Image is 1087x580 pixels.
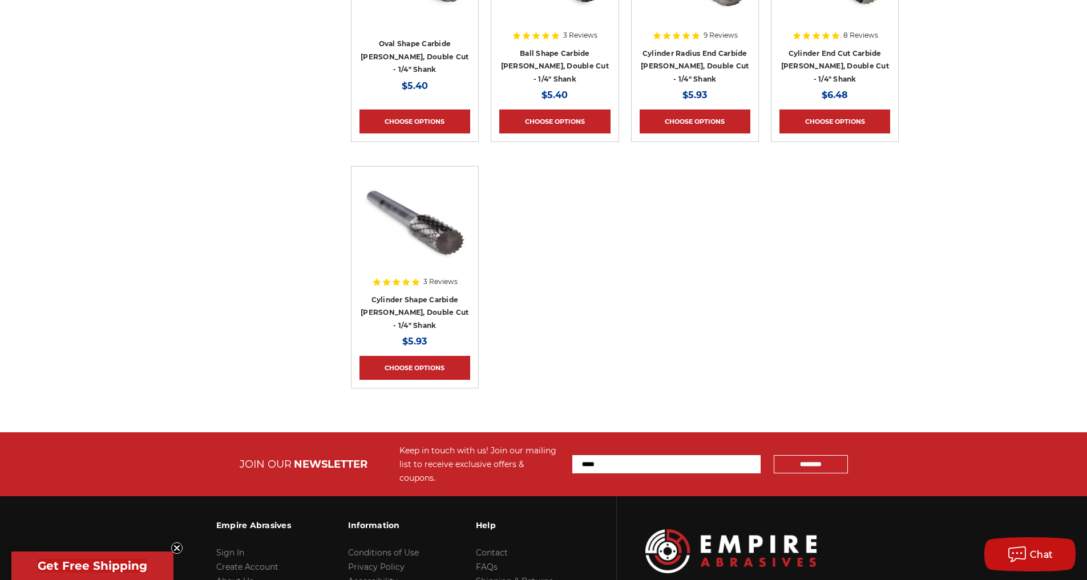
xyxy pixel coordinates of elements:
span: $5.93 [402,336,427,347]
a: Cylinder Shape Carbide [PERSON_NAME], Double Cut - 1/4" Shank [361,295,468,330]
span: NEWSLETTER [294,458,367,471]
a: Choose Options [359,356,470,380]
img: Empire Abrasives Logo Image [645,529,817,573]
a: Contact [476,547,508,558]
h3: Help [476,513,553,537]
button: Close teaser [171,542,183,554]
span: Chat [1030,549,1053,560]
a: Cylinder Radius End Carbide [PERSON_NAME], Double Cut - 1/4" Shank [641,49,749,83]
a: Choose Options [640,109,750,133]
span: JOIN OUR [240,458,292,471]
div: Get Free ShippingClose teaser [11,551,173,580]
h3: Information [348,513,419,537]
span: $5.40 [402,80,428,91]
a: Create Account [216,562,278,572]
button: Chat [984,537,1076,571]
a: Choose Options [499,109,610,133]
span: $6.48 [822,90,848,100]
a: Sign In [216,547,244,558]
a: Choose Options [359,109,470,133]
img: SA-3 Cylinder shape carbide bur 1/4" shank [359,175,470,266]
a: SA-3 Cylinder shape carbide bur 1/4" shank [359,175,470,321]
a: Conditions of Use [348,547,419,558]
a: Ball Shape Carbide [PERSON_NAME], Double Cut - 1/4" Shank [501,49,609,83]
a: Privacy Policy [348,562,405,572]
a: Cylinder End Cut Carbide [PERSON_NAME], Double Cut - 1/4" Shank [781,49,889,83]
span: $5.93 [682,90,707,100]
span: Get Free Shipping [38,559,147,573]
a: Choose Options [779,109,890,133]
h3: Empire Abrasives [216,513,291,537]
span: $5.40 [542,90,568,100]
a: FAQs [476,562,498,572]
div: Keep in touch with us! Join our mailing list to receive exclusive offers & coupons. [399,444,561,485]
